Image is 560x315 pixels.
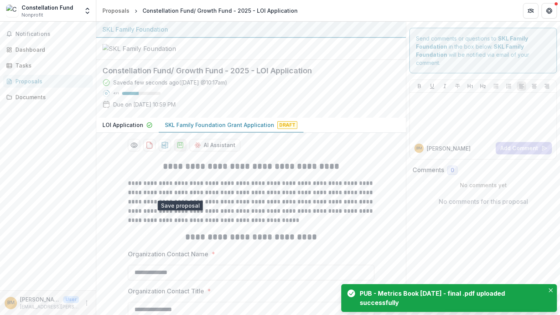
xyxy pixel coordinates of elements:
[15,77,87,85] div: Proposals
[102,121,143,129] p: LOI Application
[427,144,471,152] p: [PERSON_NAME]
[128,286,204,296] p: Organization Contact Title
[102,66,387,75] h2: Constellation Fund/ Growth Fund - 2025 - LOI Application
[412,166,444,174] h2: Comments
[20,303,79,310] p: [EMAIL_ADDRESS][PERSON_NAME][DOMAIN_NAME]
[189,139,240,151] button: AI Assistant
[453,81,462,91] button: Strike
[82,3,93,19] button: Open entity switcher
[143,7,298,15] div: Constellation Fund/ Growth Fund - 2025 - LOI Application
[338,281,560,315] div: Notifications-bottom-right
[20,295,60,303] p: [PERSON_NAME]
[3,43,93,56] a: Dashboard
[15,46,87,54] div: Dashboard
[415,81,424,91] button: Bold
[174,139,186,151] button: download-proposal
[3,91,93,103] a: Documents
[15,93,87,101] div: Documents
[428,81,437,91] button: Underline
[102,25,400,34] div: SKL Family Foundation
[496,142,552,154] button: Add Comment
[517,81,526,91] button: Align Left
[102,7,129,15] div: Proposals
[523,3,538,19] button: Partners
[6,5,18,17] img: Constellation Fund
[3,59,93,72] a: Tasks
[82,298,91,308] button: More
[491,81,501,91] button: Bullet List
[113,78,227,86] div: Saved a few seconds ago ( [DATE] @ 10:17am )
[128,139,140,151] button: Preview 04b47dfa-d032-4888-a5f8-813fc7ee55f8-1.pdf
[22,12,43,19] span: Nonprofit
[159,139,171,151] button: download-proposal
[542,3,557,19] button: Get Help
[451,167,454,174] span: 0
[165,121,274,129] p: SKL Family Foundation Grant Application
[99,5,301,16] nav: breadcrumb
[504,81,513,91] button: Ordered List
[3,75,93,88] a: Proposals
[530,81,539,91] button: Align Center
[412,181,554,189] p: No comments yet
[478,81,488,91] button: Heading 2
[113,91,119,96] p: 43 %
[7,300,15,305] div: Blaire Molitor
[143,139,156,151] button: download-proposal
[128,249,208,259] p: Organization Contact Name
[99,5,132,16] a: Proposals
[15,31,90,37] span: Notifications
[440,81,449,91] button: Italicize
[409,28,557,73] div: Send comments or questions to in the box below. will be notified via email of your comment.
[466,81,475,91] button: Heading 1
[542,81,552,91] button: Align Right
[546,286,555,295] button: Close
[360,289,542,307] div: PUB - Metrics Book [DATE] - final .pdf uploaded successfully
[113,100,176,108] p: Due on [DATE] 10:59 PM
[416,146,422,150] div: Blaire Molitor
[22,3,73,12] div: Constellation Fund
[439,197,528,206] p: No comments for this proposal
[102,44,179,53] img: SKL Family Foundation
[63,296,79,303] p: User
[3,28,93,40] button: Notifications
[15,61,87,69] div: Tasks
[277,121,297,129] span: Draft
